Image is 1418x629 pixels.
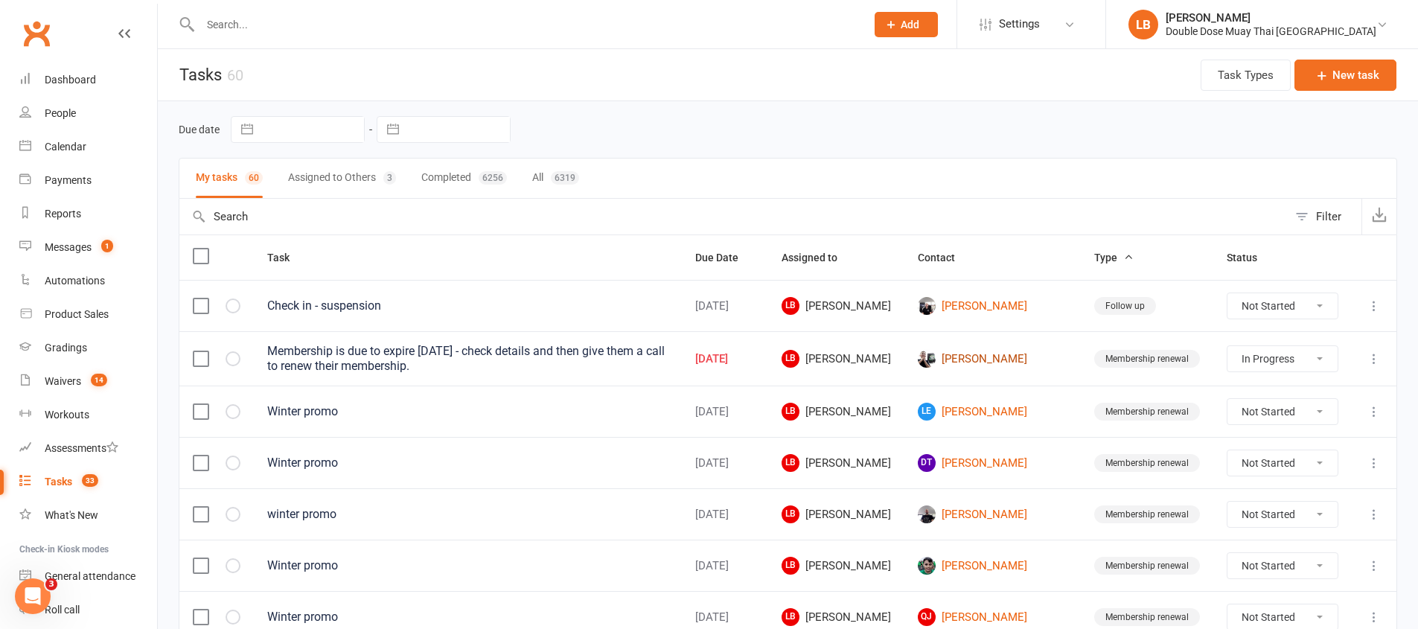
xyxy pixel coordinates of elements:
a: DT[PERSON_NAME] [918,454,1067,472]
div: Dashboard [45,74,96,86]
button: Add [875,12,938,37]
div: Workouts [45,409,89,421]
img: Ollie Franklin [918,350,936,368]
div: Messages [45,241,92,253]
button: Filter [1288,199,1361,234]
div: Waivers [45,375,81,387]
span: LB [782,403,799,421]
div: LB [1128,10,1158,39]
div: Winter promo [267,404,668,419]
input: Search... [196,14,855,35]
div: Winter promo [267,610,668,625]
button: Due Date [695,249,755,266]
button: Contact [918,249,971,266]
div: Double Dose Muay Thai [GEOGRAPHIC_DATA] [1166,25,1376,38]
button: Status [1227,249,1274,266]
button: Type [1094,249,1134,266]
img: Adam Wisener [918,505,936,523]
span: [PERSON_NAME] [782,557,891,575]
div: Roll call [45,604,80,616]
span: QJ [918,608,936,626]
div: [DATE] [695,353,755,365]
div: [DATE] [695,457,755,470]
a: What's New [19,499,157,532]
a: People [19,97,157,130]
div: Winter promo [267,558,668,573]
div: Check in - suspension [267,298,668,313]
span: LB [782,608,799,626]
div: People [45,107,76,119]
div: [DATE] [695,560,755,572]
a: Payments [19,164,157,197]
button: All6319 [532,159,579,198]
a: Automations [19,264,157,298]
div: What's New [45,509,98,521]
div: 6256 [479,171,507,185]
a: QJ[PERSON_NAME] [918,608,1067,626]
span: Status [1227,252,1274,264]
div: 3 [383,171,396,185]
span: Add [901,19,919,31]
a: Roll call [19,593,157,627]
a: Workouts [19,398,157,432]
div: Membership renewal [1094,557,1200,575]
span: Due Date [695,252,755,264]
span: [PERSON_NAME] [782,403,891,421]
a: [PERSON_NAME] [918,557,1067,575]
div: 6319 [551,171,579,185]
div: Membership renewal [1094,350,1200,368]
span: [PERSON_NAME] [782,505,891,523]
div: Tasks [45,476,72,488]
div: Calendar [45,141,86,153]
a: Clubworx [18,15,55,52]
span: LB [782,297,799,315]
button: Assigned to Others3 [288,159,396,198]
a: Assessments [19,432,157,465]
div: Filter [1316,208,1341,226]
span: LB [782,454,799,472]
span: LE [918,403,936,421]
img: Skye Benson [918,297,936,315]
div: Reports [45,208,81,220]
span: Settings [999,7,1040,41]
div: Product Sales [45,308,109,320]
a: [PERSON_NAME] [918,297,1067,315]
span: [PERSON_NAME] [782,297,891,315]
span: LB [782,557,799,575]
button: Completed6256 [421,159,507,198]
div: Winter promo [267,456,668,470]
div: Automations [45,275,105,287]
span: Assigned to [782,252,854,264]
button: Assigned to [782,249,854,266]
span: 33 [82,474,98,487]
a: Calendar [19,130,157,164]
div: Membership renewal [1094,403,1200,421]
input: Search [179,199,1288,234]
a: LE[PERSON_NAME] [918,403,1067,421]
div: winter promo [267,507,668,522]
div: [DATE] [695,508,755,521]
span: Task [267,252,306,264]
div: [DATE] [695,611,755,624]
a: [PERSON_NAME] [918,505,1067,523]
span: LB [782,350,799,368]
div: Payments [45,174,92,186]
span: [PERSON_NAME] [782,350,891,368]
span: Contact [918,252,971,264]
span: 14 [91,374,107,386]
label: Due date [179,124,220,135]
div: Membership is due to expire [DATE] - check details and then give them a call to renew their membe... [267,344,668,374]
a: Reports [19,197,157,231]
h1: Tasks [158,49,243,100]
div: Membership renewal [1094,505,1200,523]
span: DT [918,454,936,472]
a: Messages 1 [19,231,157,264]
div: General attendance [45,570,135,582]
span: Type [1094,252,1134,264]
div: 60 [245,171,263,185]
a: Product Sales [19,298,157,331]
div: Membership renewal [1094,454,1200,472]
span: LB [782,505,799,523]
div: [DATE] [695,300,755,313]
span: [PERSON_NAME] [782,608,891,626]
